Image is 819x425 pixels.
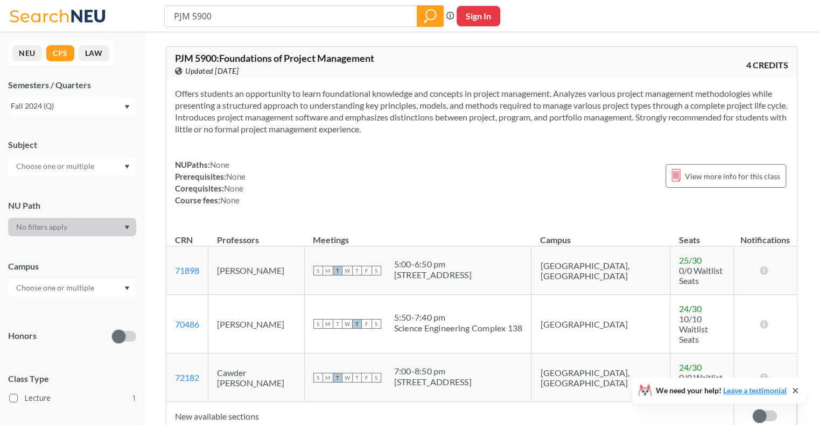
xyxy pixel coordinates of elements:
th: Notifications [733,223,796,246]
span: W [342,266,352,275]
span: W [342,319,352,329]
svg: Dropdown arrow [124,225,130,230]
span: S [313,266,323,275]
div: Science Engineering Complex 138 [394,323,523,334]
div: Dropdown arrow [8,279,136,297]
button: Sign In [457,6,500,26]
button: LAW [79,45,109,61]
div: CRN [175,234,193,246]
div: Dropdown arrow [8,157,136,175]
span: S [372,266,381,275]
span: We need your help! [656,387,787,394]
svg: Dropdown arrow [124,165,130,169]
div: Fall 2024 (Q) [11,100,123,112]
span: W [342,373,352,382]
td: [GEOGRAPHIC_DATA], [GEOGRAPHIC_DATA] [531,246,670,295]
span: F [362,373,372,382]
div: 5:50 - 7:40 pm [394,312,523,323]
span: View more info for this class [685,169,780,183]
span: Updated [DATE] [185,65,239,77]
span: F [362,266,372,275]
span: PJM 5900 : Foundations of Project Management [175,52,374,64]
div: 7:00 - 8:50 pm [394,366,472,377]
span: None [220,195,240,205]
span: None [224,183,243,193]
span: S [313,319,323,329]
label: Lecture [9,391,136,405]
span: T [333,373,342,382]
td: Cawder [PERSON_NAME] [208,353,305,402]
a: 72182 [175,372,199,382]
a: 71898 [175,265,199,275]
div: magnifying glass [417,5,444,27]
th: Professors [208,223,305,246]
span: S [313,373,323,382]
td: [PERSON_NAME] [208,246,305,295]
span: 1 [132,392,136,404]
span: T [352,319,362,329]
span: S [372,319,381,329]
span: 4 CREDITS [746,59,788,71]
button: NEU [12,45,42,61]
section: Offers students an opportunity to learn foundational knowledge and concepts in project management... [175,88,788,135]
div: [STREET_ADDRESS] [394,270,472,280]
div: Semesters / Quarters [8,79,136,91]
input: Class, professor, course number, "phrase" [173,7,409,25]
button: CPS [46,45,74,61]
div: Campus [8,260,136,272]
span: None [226,172,246,181]
span: T [352,373,362,382]
span: F [362,319,372,329]
a: 70486 [175,319,199,329]
td: [PERSON_NAME] [208,295,305,353]
span: 0/0 Waitlist Seats [679,372,723,393]
span: 10/10 Waitlist Seats [679,314,708,344]
p: Honors [8,330,37,342]
div: NU Path [8,200,136,211]
div: 5:00 - 6:50 pm [394,259,472,270]
span: 24 / 30 [679,362,702,372]
th: Seats [670,223,734,246]
span: T [352,266,362,275]
td: [GEOGRAPHIC_DATA], [GEOGRAPHIC_DATA] [531,353,670,402]
span: 0/0 Waitlist Seats [679,265,723,286]
span: T [333,266,342,275]
span: T [333,319,342,329]
input: Choose one or multiple [11,281,101,294]
div: Fall 2024 (Q)Dropdown arrow [8,97,136,115]
div: Dropdown arrow [8,218,136,236]
svg: Dropdown arrow [124,286,130,291]
span: M [323,266,333,275]
th: Meetings [304,223,531,246]
span: S [372,373,381,382]
div: Subject [8,139,136,151]
span: 25 / 30 [679,255,702,265]
span: 24 / 30 [679,303,702,314]
span: None [210,160,229,169]
div: NUPaths: Prerequisites: Corequisites: Course fees: [175,159,246,206]
span: M [323,373,333,382]
td: [GEOGRAPHIC_DATA] [531,295,670,353]
a: Leave a testimonial [723,386,787,395]
div: [STREET_ADDRESS] [394,377,472,387]
span: Class Type [8,373,136,385]
th: Campus [531,223,670,246]
svg: Dropdown arrow [124,105,130,109]
input: Choose one or multiple [11,160,101,173]
span: M [323,319,333,329]
svg: magnifying glass [424,9,437,24]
